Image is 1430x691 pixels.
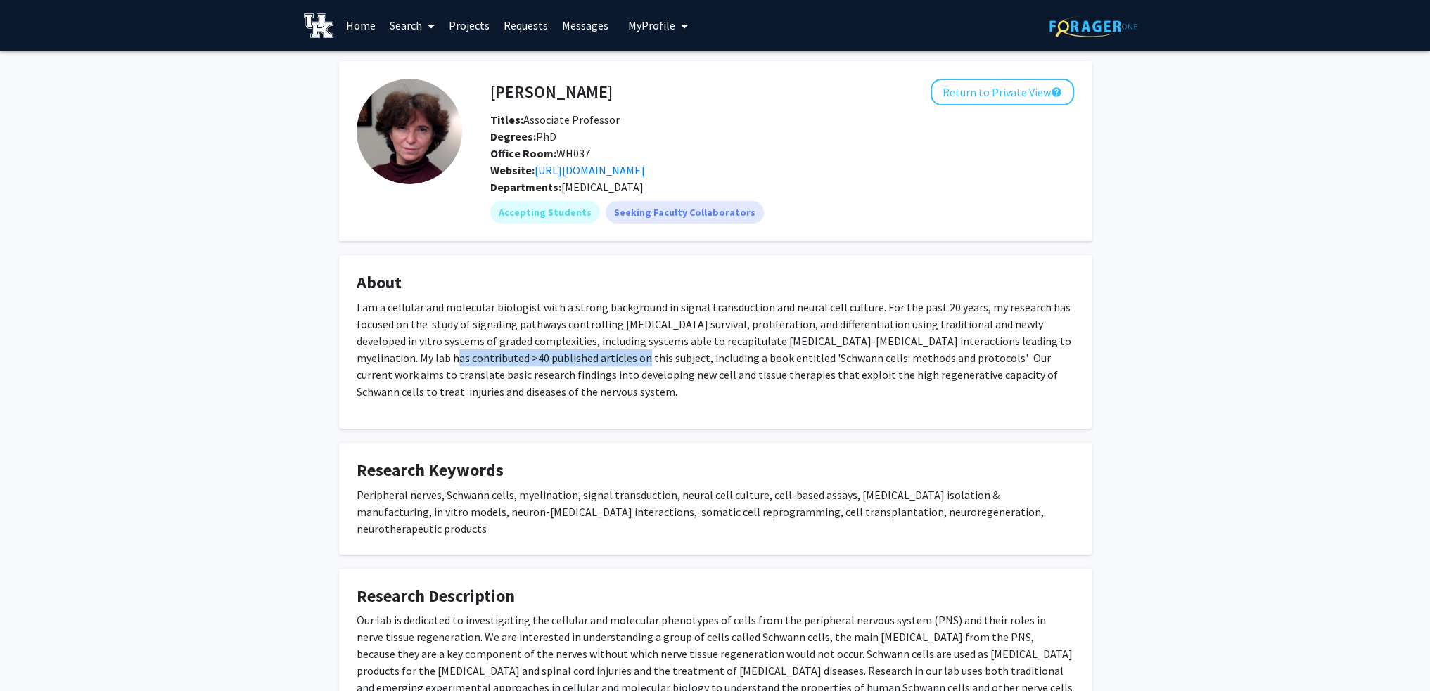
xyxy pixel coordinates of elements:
b: Office Room: [490,146,556,160]
h4: [PERSON_NAME] [490,79,613,105]
a: Requests [497,1,555,50]
a: Messages [555,1,615,50]
h4: Research Description [357,586,1074,607]
h4: Research Keywords [357,460,1074,481]
h4: About [357,273,1074,293]
mat-chip: Seeking Faculty Collaborators [606,201,764,224]
b: Titles: [490,112,523,127]
mat-icon: help [1051,84,1062,101]
a: Projects [442,1,497,50]
img: Profile Picture [357,79,462,184]
span: My Profile [628,18,675,32]
span: PhD [490,129,556,143]
a: Opens in a new tab [535,163,645,177]
span: WH037 [490,146,590,160]
a: Home [339,1,383,50]
a: Search [383,1,442,50]
mat-chip: Accepting Students [490,201,600,224]
span: Associate Professor [490,112,620,127]
iframe: Chat [11,628,60,680]
b: Degrees: [490,129,536,143]
span: [MEDICAL_DATA] [561,180,644,194]
div: Peripheral nerves, Schwann cells, myelination, signal transduction, neural cell culture, cell-bas... [357,486,1074,537]
button: Return to Private View [931,79,1074,105]
b: Departments: [490,180,561,194]
img: University of Kentucky Logo [304,13,334,38]
img: ForagerOne Logo [1049,15,1137,37]
p: I am a cellular and molecular biologist with a strong background in signal transduction and neura... [357,299,1074,400]
b: Website: [490,163,535,177]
